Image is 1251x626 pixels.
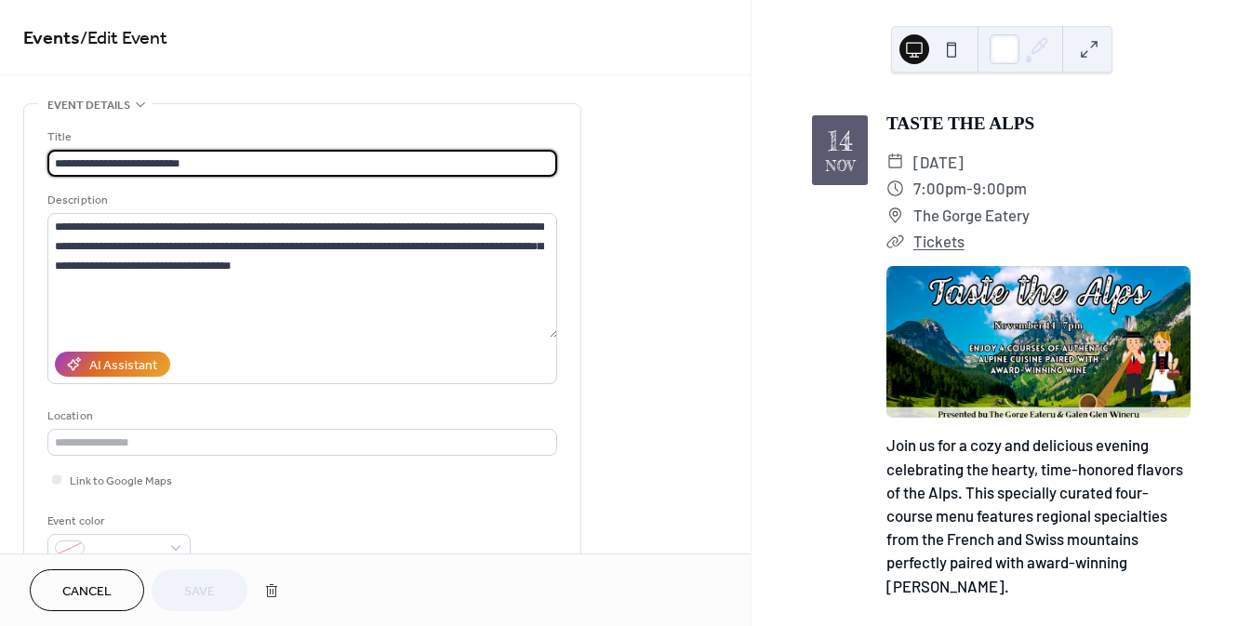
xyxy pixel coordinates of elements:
div: ​ [886,228,904,255]
div: ​ [886,202,904,229]
span: 9:00pm [973,175,1027,202]
span: [DATE] [913,149,964,176]
span: Link to Google Maps [70,472,172,491]
div: Event color [47,512,187,531]
span: The Gorge Eatery [913,202,1030,229]
div: ​ [886,149,904,176]
span: - [966,175,973,202]
button: Cancel [30,569,144,611]
div: ​ [886,175,904,202]
div: Nov [826,159,854,173]
div: Location [47,406,553,426]
span: 7:00pm [913,175,966,202]
div: AI Assistant [89,356,157,376]
div: Title [47,127,553,147]
a: TASTE THE ALPS [886,113,1034,133]
button: AI Assistant [55,352,170,377]
div: 14 [828,127,853,154]
span: Cancel [62,582,112,602]
div: Description [47,191,553,210]
span: Event details [47,96,130,115]
a: Events [23,20,80,57]
span: / Edit Event [80,20,167,57]
a: Tickets [913,232,965,250]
